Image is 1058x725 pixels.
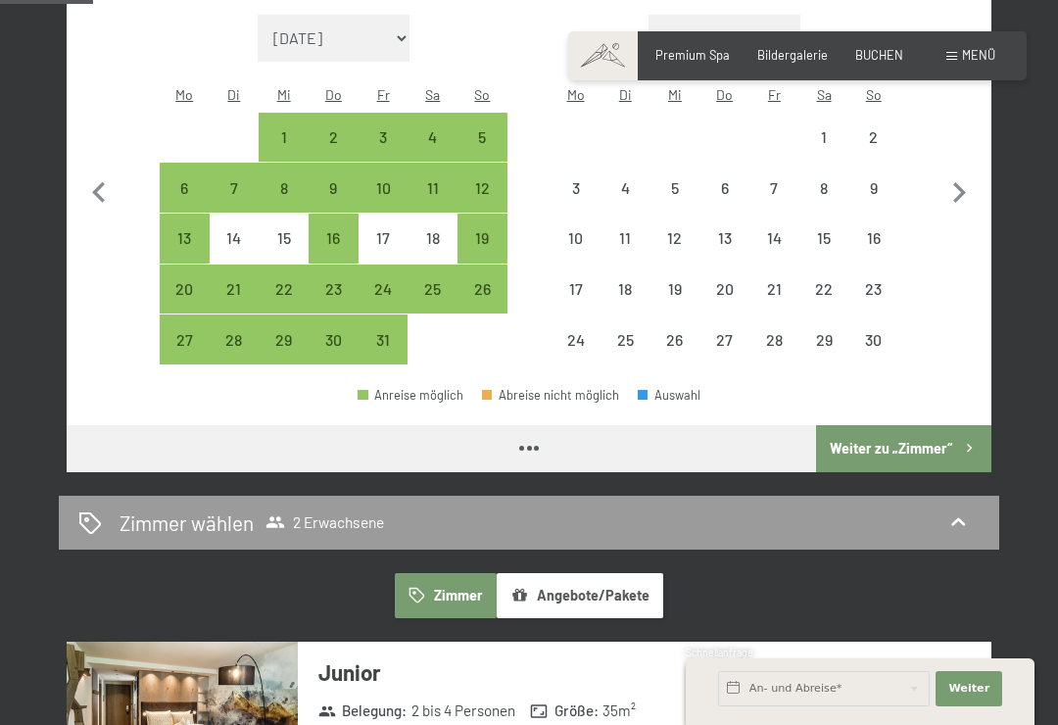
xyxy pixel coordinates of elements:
div: Tue Oct 14 2025 [210,214,260,264]
div: Anreise nicht möglich [650,163,700,213]
abbr: Freitag [768,86,781,103]
span: 2 bis 4 Personen [411,701,515,721]
div: Tue Oct 28 2025 [210,314,260,364]
div: Anreise möglich [457,163,507,213]
strong: Belegung : [318,701,408,721]
div: 5 [652,180,698,226]
div: 17 [553,281,599,327]
div: Anreise möglich [408,265,457,314]
div: 29 [801,332,847,378]
a: Premium Spa [655,47,730,63]
div: Sat Nov 22 2025 [799,265,849,314]
div: 5 [459,129,505,175]
div: 29 [261,332,307,378]
div: Auswahl [638,389,700,402]
div: 6 [162,180,208,226]
div: Anreise möglich [408,163,457,213]
div: 22 [801,281,847,327]
div: 18 [409,230,456,276]
div: Sun Nov 23 2025 [848,265,898,314]
div: Anreise nicht möglich [601,214,650,264]
div: Wed Nov 12 2025 [650,214,700,264]
div: Thu Oct 30 2025 [309,314,359,364]
div: Tue Oct 07 2025 [210,163,260,213]
div: 6 [701,180,747,226]
button: Weiter [936,671,1002,706]
abbr: Donnerstag [325,86,342,103]
div: Anreise möglich [259,113,309,163]
div: 28 [751,332,797,378]
div: Sat Nov 08 2025 [799,163,849,213]
div: Sun Nov 30 2025 [848,314,898,364]
div: Thu Oct 23 2025 [309,265,359,314]
button: Zimmer [395,573,497,618]
div: 25 [409,281,456,327]
div: 23 [850,281,896,327]
div: 2 [850,129,896,175]
abbr: Dienstag [227,86,240,103]
div: 20 [162,281,208,327]
div: Sun Oct 19 2025 [457,214,507,264]
div: 23 [311,281,357,327]
div: Anreise nicht möglich [799,163,849,213]
div: Anreise nicht möglich [259,214,309,264]
div: Anreise möglich [309,113,359,163]
div: 4 [602,180,649,226]
span: Menü [962,47,995,63]
div: Fri Nov 28 2025 [749,314,799,364]
a: BUCHEN [855,47,903,63]
div: Anreise möglich [309,163,359,213]
div: Wed Oct 01 2025 [259,113,309,163]
div: Anreise nicht möglich [551,314,601,364]
div: 15 [801,230,847,276]
button: Nächster Monat [938,15,980,365]
div: Anreise nicht möglich [551,265,601,314]
div: Anreise möglich [259,265,309,314]
span: Weiter [948,681,989,697]
div: Wed Oct 15 2025 [259,214,309,264]
abbr: Donnerstag [716,86,733,103]
div: Anreise nicht möglich [359,214,409,264]
div: Tue Nov 11 2025 [601,214,650,264]
div: Anreise möglich [457,214,507,264]
div: Wed Oct 08 2025 [259,163,309,213]
div: 21 [212,281,258,327]
div: Sun Nov 02 2025 [848,113,898,163]
abbr: Sonntag [474,86,490,103]
div: Anreise nicht möglich [848,314,898,364]
div: Fri Nov 21 2025 [749,265,799,314]
div: Thu Nov 27 2025 [699,314,749,364]
div: Tue Nov 04 2025 [601,163,650,213]
div: Sun Nov 16 2025 [848,214,898,264]
div: 3 [361,129,407,175]
div: Anreise möglich [259,163,309,213]
div: Anreise nicht möglich [601,314,650,364]
div: Anreise nicht möglich [749,265,799,314]
div: Fri Nov 07 2025 [749,163,799,213]
div: Anreise möglich [160,214,210,264]
div: Anreise möglich [408,113,457,163]
abbr: Sonntag [866,86,882,103]
div: Anreise möglich [309,265,359,314]
div: 11 [602,230,649,276]
div: Thu Nov 06 2025 [699,163,749,213]
div: Wed Nov 26 2025 [650,314,700,364]
button: Vorheriger Monat [78,15,120,365]
div: Anreise möglich [259,314,309,364]
div: 27 [701,332,747,378]
div: Thu Nov 20 2025 [699,265,749,314]
div: Mon Nov 17 2025 [551,265,601,314]
div: Anreise möglich [160,314,210,364]
div: 26 [459,281,505,327]
div: Anreise nicht möglich [848,214,898,264]
div: Sat Nov 01 2025 [799,113,849,163]
div: 8 [801,180,847,226]
div: 11 [409,180,456,226]
div: Anreise möglich [309,314,359,364]
div: 9 [850,180,896,226]
div: Anreise nicht möglich [848,163,898,213]
div: 20 [701,281,747,327]
div: 1 [801,129,847,175]
div: Wed Nov 19 2025 [650,265,700,314]
div: Mon Oct 06 2025 [160,163,210,213]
